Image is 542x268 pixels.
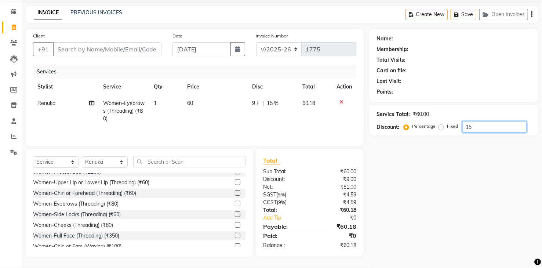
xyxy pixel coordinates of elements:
[263,157,280,164] span: Total
[33,42,54,56] button: +91
[278,199,285,205] span: 9%
[258,206,310,214] div: Total:
[310,206,362,214] div: ₹60.18
[377,67,407,75] div: Card on file:
[310,199,362,206] div: ₹4.59
[302,100,315,106] span: 60.18
[258,214,319,222] a: Add Tip
[263,199,277,206] span: CGST
[447,123,458,130] label: Fixed
[33,211,121,218] div: Women-Side Locks (Threading) (₹60)
[377,56,405,64] div: Total Visits:
[262,99,264,107] span: |
[258,231,310,240] div: Paid:
[53,42,161,56] input: Search by Name/Mobile/Email/Code
[70,9,122,16] a: PREVIOUS INVOICES
[377,46,408,53] div: Membership:
[310,175,362,183] div: ₹9.00
[33,189,136,197] div: Women-Chin or Forehead (Threading) (₹60)
[172,33,182,39] label: Date
[405,9,448,20] button: Create New
[33,33,45,39] label: Client
[451,9,476,20] button: Save
[154,100,157,106] span: 1
[310,183,362,191] div: ₹51.00
[258,242,310,249] div: Balance :
[33,179,149,186] div: Women-Upper Lip or Lower Lip (Threading) (₹60)
[310,231,362,240] div: ₹0
[33,232,119,240] div: Women-Full Face (Threading) (₹350)
[377,77,401,85] div: Last Visit:
[479,9,528,20] button: Open Invoices
[33,221,113,229] div: Women-Cheeks (Threading) (₹80)
[298,79,332,95] th: Total
[258,168,310,175] div: Sub Total:
[377,123,399,131] div: Discount:
[248,79,298,95] th: Disc
[258,199,310,206] div: ( )
[34,65,362,79] div: Services
[183,79,248,95] th: Price
[258,183,310,191] div: Net:
[33,200,119,208] div: Women-Eyebrows (Threading) (₹80)
[103,100,145,122] span: Women-Eyebrows (Threading) (₹80)
[258,222,310,231] div: Payable:
[33,79,99,95] th: Stylist
[263,191,276,198] span: SGST
[267,99,279,107] span: 15 %
[412,123,436,130] label: Percentage
[149,79,183,95] th: Qty
[310,242,362,249] div: ₹60.18
[34,6,62,19] a: INVOICE
[99,79,149,95] th: Service
[377,35,393,43] div: Name:
[258,191,310,199] div: ( )
[33,243,121,250] div: Women-Chin or Ears (Waxing) (₹100)
[133,156,245,167] input: Search or Scan
[37,100,55,106] span: Renuka
[310,222,362,231] div: ₹60.18
[256,33,288,39] label: Invoice Number
[187,100,193,106] span: 60
[319,214,362,222] div: ₹0
[310,168,362,175] div: ₹60.00
[377,111,410,118] div: Service Total:
[413,111,429,118] div: ₹60.00
[310,191,362,199] div: ₹4.59
[278,192,285,198] span: 9%
[258,175,310,183] div: Discount:
[332,79,356,95] th: Action
[377,88,393,96] div: Points:
[252,99,259,107] span: 9 F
